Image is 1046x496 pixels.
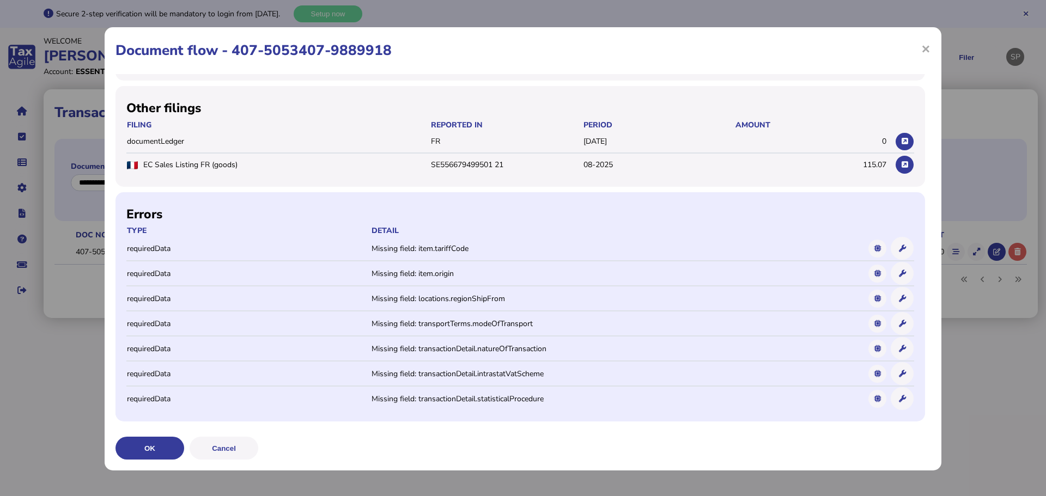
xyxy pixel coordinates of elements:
[126,225,371,236] th: Type
[143,160,238,170] span: EC Sales Listing FR (goods)
[127,136,184,146] span: documentLedger
[431,160,503,170] span: SE556679499501 21
[430,119,582,131] th: Reported In
[583,136,607,146] span: [DATE]
[896,133,914,151] button: View in Filer
[126,119,430,131] th: Filing
[371,293,860,304] td: Missing field: locations.regionShipFrom
[126,343,371,354] td: requiredData
[371,393,860,405] td: Missing field: transactionDetail.statisticalProcedure
[127,161,138,169] img: fr.png
[371,318,860,329] td: Missing field: transportTerms.modeOfTransport
[126,293,371,304] td: requiredData
[126,206,914,223] h2: Errors
[115,437,184,460] button: OK
[882,136,886,146] span: 0
[126,368,371,379] td: requiredData
[735,119,887,131] th: Amount
[583,160,613,170] span: 08-2025
[126,393,371,405] td: requiredData
[115,41,931,60] h1: Document flow - 407-5053407-9889918
[863,160,886,170] span: 115.07
[371,225,860,236] th: Detail
[190,437,258,460] button: Cancel
[126,243,371,254] td: requiredData
[431,136,440,146] span: FR
[371,343,860,354] td: Missing field: transactionDetail.natureOfTransaction
[126,268,371,279] td: requiredData
[583,119,735,131] th: Period
[371,243,860,254] td: Missing field: item.tariffCode
[126,100,914,117] h2: Other filings
[371,368,860,379] td: Missing field: transactionDetail.intrastatVatScheme
[126,318,371,329] td: requiredData
[896,156,914,174] button: View in Filer
[371,268,860,279] td: Missing field: item.origin
[921,38,931,59] span: ×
